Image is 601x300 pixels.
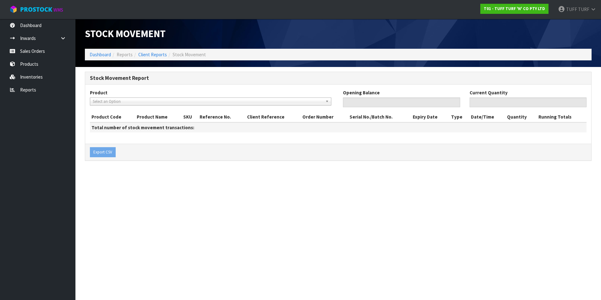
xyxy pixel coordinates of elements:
[182,112,198,122] th: SKU
[90,112,135,122] th: Product Code
[537,112,587,122] th: Running Totals
[85,27,166,40] span: Stock Movement
[301,112,348,122] th: Order Number
[90,52,111,58] a: Dashboard
[566,6,589,12] span: TUFF TURF
[90,75,587,81] h3: Stock Movement Report
[135,112,182,122] th: Product Name
[90,147,116,157] button: Export CSV
[198,112,245,122] th: Reference No.
[53,7,63,13] small: WMS
[343,89,380,96] label: Opening Balance
[20,5,52,14] span: ProStock
[9,5,17,13] img: cube-alt.png
[245,112,301,122] th: Client Reference
[411,112,449,122] th: Expiry Date
[469,112,505,122] th: Date/Time
[484,6,545,11] strong: T01 - TUFF TURF 'N' CO PTY LTD
[348,112,411,122] th: Serial No./Batch No.
[90,89,108,96] label: Product
[449,112,469,122] th: Type
[93,98,323,105] span: Select an Option
[505,112,537,122] th: Quantity
[470,89,508,96] label: Current Quantity
[91,125,194,131] strong: Total number of stock movement transactions:
[138,52,167,58] a: Client Reports
[117,52,133,58] span: Reports
[173,52,206,58] span: Stock Movement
